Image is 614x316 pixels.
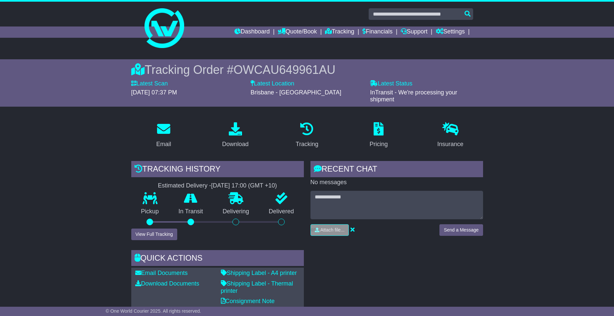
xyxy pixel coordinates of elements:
[370,80,412,87] label: Latest Status
[370,89,457,103] span: InTransit - We're processing your shipment
[433,120,468,151] a: Insurance
[251,80,294,87] label: Latest Location
[436,26,465,38] a: Settings
[218,120,253,151] a: Download
[131,250,304,268] div: Quick Actions
[106,308,201,314] span: © One World Courier 2025. All rights reserved.
[362,26,392,38] a: Financials
[152,120,175,151] a: Email
[310,161,483,179] div: RECENT CHAT
[211,182,277,189] div: [DATE] 17:00 (GMT +10)
[278,26,317,38] a: Quote/Book
[131,63,483,77] div: Tracking Order #
[221,280,293,294] a: Shipping Label - Thermal printer
[221,298,275,304] a: Consignment Note
[233,63,335,77] span: OWCAU649961AU
[169,208,213,215] p: In Transit
[156,140,171,149] div: Email
[325,26,354,38] a: Tracking
[135,270,188,276] a: Email Documents
[310,179,483,186] p: No messages
[213,208,259,215] p: Delivering
[296,140,318,149] div: Tracking
[222,140,249,149] div: Download
[437,140,464,149] div: Insurance
[259,208,304,215] p: Delivered
[251,89,341,96] span: Brisbane - [GEOGRAPHIC_DATA]
[439,224,483,236] button: Send a Message
[401,26,428,38] a: Support
[234,26,270,38] a: Dashboard
[221,270,297,276] a: Shipping Label - A4 printer
[131,80,168,87] label: Latest Scan
[131,182,304,189] div: Estimated Delivery -
[365,120,392,151] a: Pricing
[131,229,177,240] button: View Full Tracking
[291,120,322,151] a: Tracking
[135,280,199,287] a: Download Documents
[131,161,304,179] div: Tracking history
[131,89,177,96] span: [DATE] 07:37 PM
[370,140,388,149] div: Pricing
[131,208,169,215] p: Pickup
